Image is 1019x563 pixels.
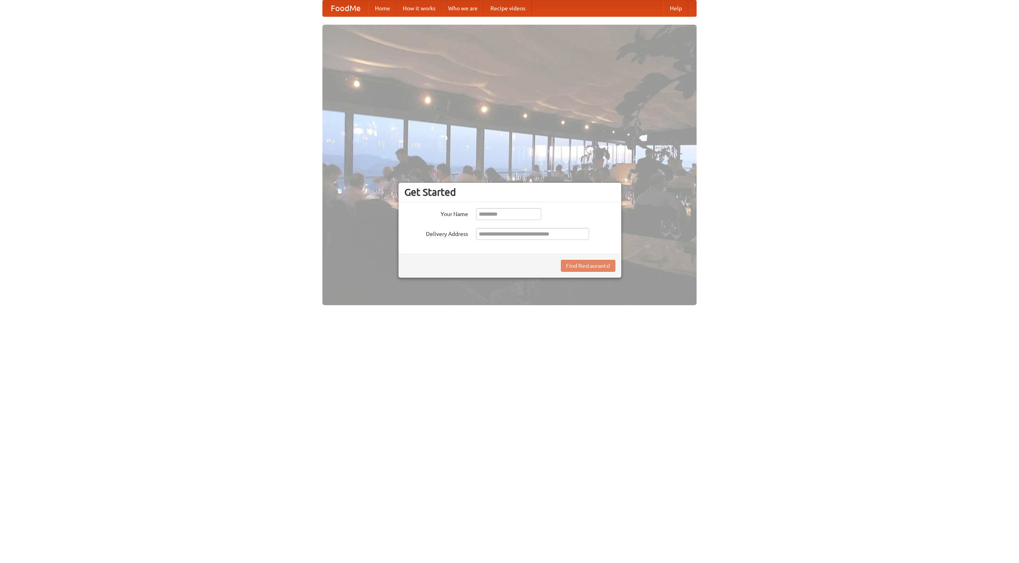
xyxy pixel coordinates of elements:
button: Find Restaurants! [561,260,615,272]
h3: Get Started [404,186,615,198]
a: Help [664,0,688,16]
a: How it works [396,0,442,16]
a: Home [369,0,396,16]
label: Delivery Address [404,228,468,238]
a: FoodMe [323,0,369,16]
label: Your Name [404,208,468,218]
a: Who we are [442,0,484,16]
a: Recipe videos [484,0,532,16]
